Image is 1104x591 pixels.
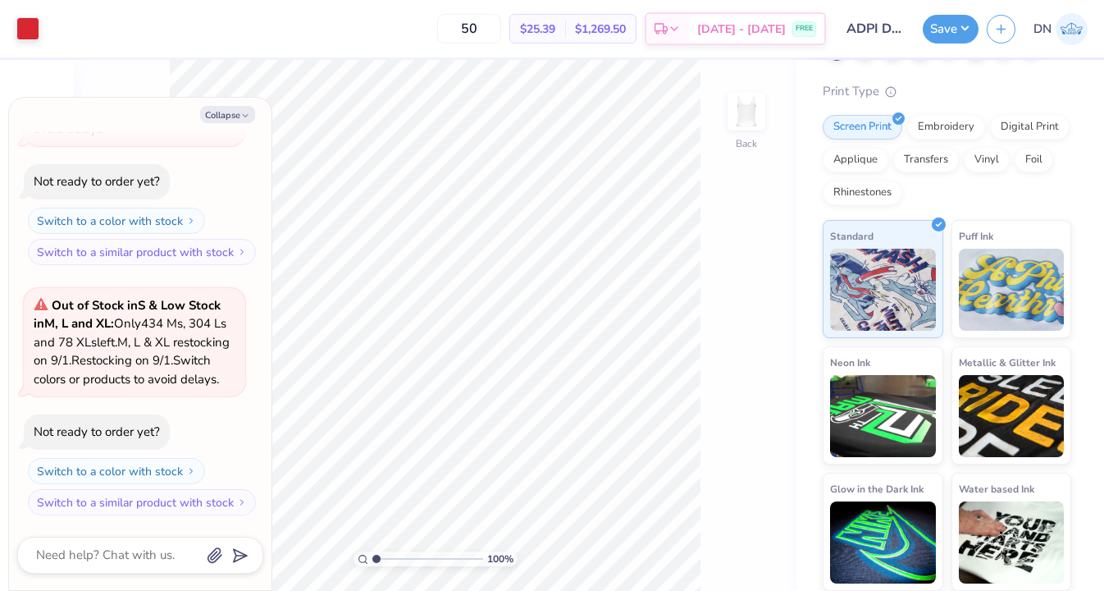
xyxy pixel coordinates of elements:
[1033,20,1052,39] span: DN
[28,489,256,515] button: Switch to a similar product with stock
[959,480,1034,497] span: Water based Ink
[830,480,924,497] span: Glow in the Dark Ink
[959,375,1065,457] img: Metallic & Glitter Ink
[28,208,205,234] button: Switch to a color with stock
[959,249,1065,331] img: Puff Ink
[200,106,255,123] button: Collapse
[830,227,874,245] span: Standard
[520,21,555,38] span: $25.39
[830,354,870,371] span: Neon Ink
[52,297,148,314] strong: Out of Stock in S
[830,375,936,457] img: Neon Ink
[1033,13,1088,45] a: DN
[964,148,1010,172] div: Vinyl
[959,354,1056,371] span: Metallic & Glitter Ink
[907,115,985,140] div: Embroidery
[1015,148,1053,172] div: Foil
[823,148,888,172] div: Applique
[437,14,501,44] input: – –
[823,82,1071,101] div: Print Type
[830,502,936,584] img: Glow in the Dark Ink
[834,12,915,45] input: Untitled Design
[730,95,763,128] img: Back
[237,497,247,507] img: Switch to a similar product with stock
[823,181,902,205] div: Rhinestones
[990,115,1070,140] div: Digital Print
[923,15,979,44] button: Save
[893,148,959,172] div: Transfers
[697,21,786,38] span: [DATE] - [DATE]
[186,216,196,226] img: Switch to a color with stock
[575,21,626,38] span: $1,269.50
[1056,13,1088,45] img: Danielle Newport
[959,502,1065,584] img: Water based Ink
[34,173,160,190] div: Not ready to order yet?
[487,552,513,566] span: 100 %
[959,227,993,245] span: Puff Ink
[796,23,813,34] span: FREE
[830,249,936,331] img: Standard
[237,247,247,257] img: Switch to a similar product with stock
[736,136,757,151] div: Back
[186,466,196,476] img: Switch to a color with stock
[34,47,218,137] span: Only 132 Ss, 61 Ms, 18 Ls and 15 XLs left. Switch colors or products to avoid delays.
[28,458,205,484] button: Switch to a color with stock
[823,115,902,140] div: Screen Print
[28,239,256,265] button: Switch to a similar product with stock
[34,297,230,387] span: Only 434 Ms, 304 Ls and 78 XLs left. M, L & XL restocking on 9/1. Restocking on 9/1. Switch color...
[34,424,160,440] div: Not ready to order yet?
